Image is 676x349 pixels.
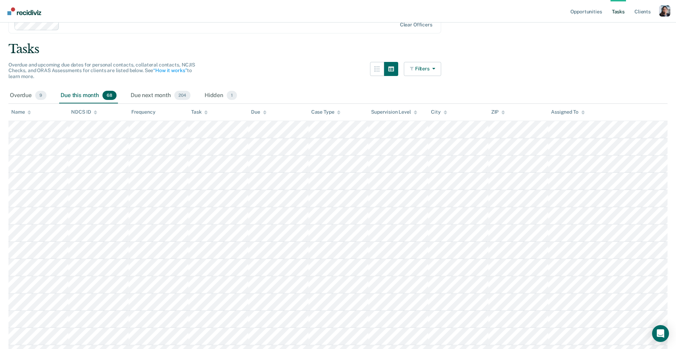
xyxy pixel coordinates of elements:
button: Filters [404,62,441,76]
div: Assigned To [551,109,584,115]
span: Overdue and upcoming due dates for personal contacts, collateral contacts, NCJIS Checks, and ORAS... [8,62,195,80]
img: Recidiviz [7,7,41,15]
div: Frequency [131,109,156,115]
div: Overdue9 [8,88,48,103]
a: “How it works” [153,68,187,73]
div: Due [251,109,267,115]
div: Due next month204 [129,88,192,103]
span: 68 [102,91,117,100]
div: Case Type [311,109,341,115]
div: ZIP [491,109,505,115]
div: Open Intercom Messenger [652,325,669,342]
div: Name [11,109,31,115]
div: Due this month68 [59,88,118,103]
div: City [431,109,447,115]
div: Task [191,109,208,115]
div: NDCS ID [71,109,97,115]
span: 204 [174,91,190,100]
div: Hidden1 [203,88,238,103]
span: 1 [227,91,237,100]
div: Supervision Level [371,109,417,115]
div: Tasks [8,42,668,56]
div: Clear officers [400,22,432,28]
span: 9 [35,91,46,100]
button: Profile dropdown button [659,5,670,17]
